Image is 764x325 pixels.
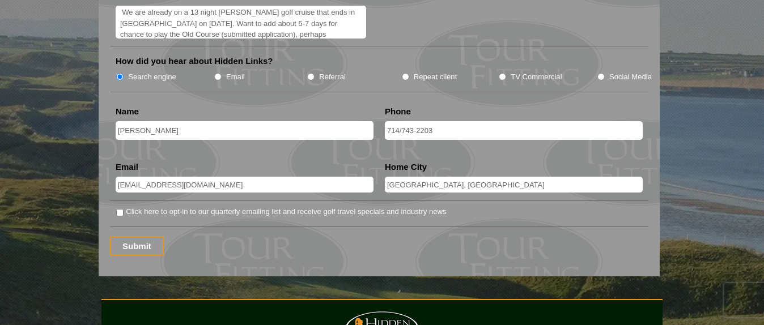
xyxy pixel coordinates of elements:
[414,71,457,83] label: Repeat client
[385,161,427,173] label: Home City
[609,71,652,83] label: Social Media
[116,55,273,67] label: How did you hear about Hidden Links?
[116,161,138,173] label: Email
[511,71,562,83] label: TV Commercial
[385,106,411,117] label: Phone
[128,71,176,83] label: Search engine
[319,71,346,83] label: Referral
[116,106,139,117] label: Name
[110,236,164,256] input: Submit
[226,71,245,83] label: Email
[126,206,446,217] label: Click here to opt-in to our quarterly emailing list and receive golf travel specials and industry...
